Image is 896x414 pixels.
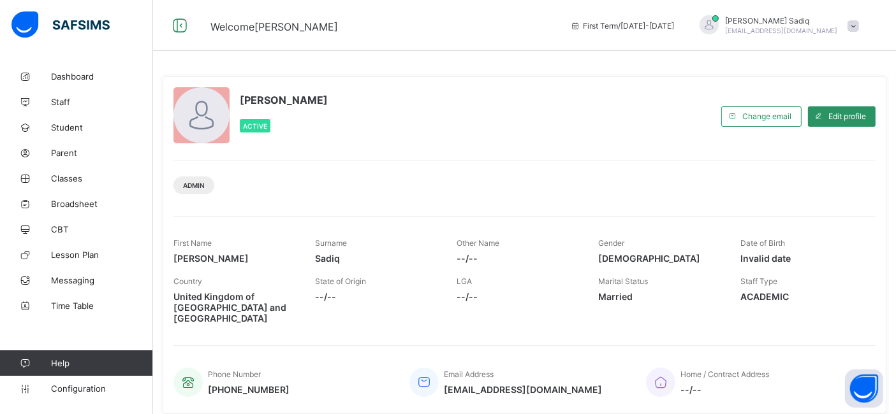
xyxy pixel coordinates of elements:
[51,173,153,183] span: Classes
[444,384,602,395] span: [EMAIL_ADDRESS][DOMAIN_NAME]
[740,276,777,286] span: Staff Type
[740,253,863,264] span: Invalid date
[457,291,579,302] span: --/--
[740,238,785,248] span: Date of Birth
[208,384,290,395] span: [PHONE_NUMBER]
[210,20,338,33] span: Welcome [PERSON_NAME]
[315,276,366,286] span: State of Origin
[828,111,866,121] span: Edit profile
[240,94,328,106] span: [PERSON_NAME]
[51,122,153,132] span: Student
[51,250,153,260] span: Lesson Plan
[51,301,153,311] span: Time Table
[725,27,838,34] span: [EMAIL_ADDRESS][DOMAIN_NAME]
[315,238,347,248] span: Surname
[599,291,721,302] span: Married
[11,11,110,38] img: safsims
[845,369,883,408] button: Open asap
[570,21,674,31] span: session/term information
[457,276,472,286] span: LGA
[51,224,153,234] span: CBT
[457,253,579,264] span: --/--
[740,291,863,302] span: ACADEMIC
[173,253,296,264] span: [PERSON_NAME]
[599,238,625,248] span: Gender
[51,199,153,209] span: Broadsheet
[315,291,437,302] span: --/--
[173,238,212,248] span: First Name
[243,122,267,130] span: Active
[457,238,499,248] span: Other Name
[51,148,153,158] span: Parent
[725,16,838,25] span: [PERSON_NAME] Sadiq
[742,111,791,121] span: Change email
[51,97,153,107] span: Staff
[173,276,202,286] span: Country
[51,358,152,368] span: Help
[173,291,296,324] span: United Kingdom of [GEOGRAPHIC_DATA] and [GEOGRAPHIC_DATA]
[680,384,770,395] span: --/--
[51,71,153,82] span: Dashboard
[208,369,261,379] span: Phone Number
[444,369,494,379] span: Email Address
[51,275,153,285] span: Messaging
[183,182,205,189] span: Admin
[51,383,152,394] span: Configuration
[599,276,649,286] span: Marital Status
[599,253,721,264] span: [DEMOGRAPHIC_DATA]
[687,15,865,36] div: AbubakarSadiq
[680,369,770,379] span: Home / Contract Address
[315,253,437,264] span: Sadiq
